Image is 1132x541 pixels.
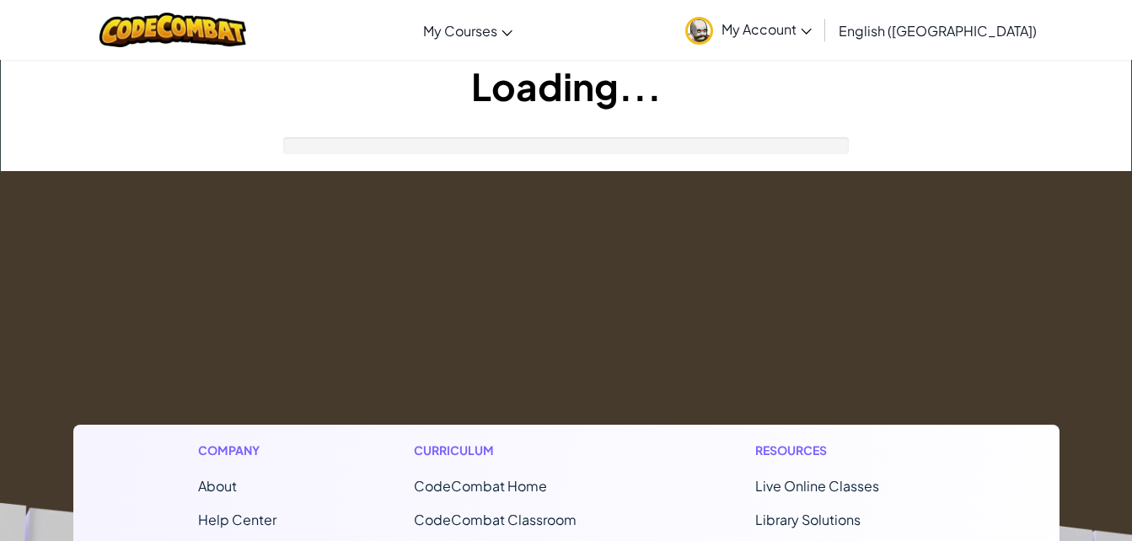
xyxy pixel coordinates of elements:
h1: Resources [755,442,935,459]
a: Library Solutions [755,511,861,528]
h1: Company [198,442,276,459]
h1: Loading... [1,60,1131,112]
span: English ([GEOGRAPHIC_DATA]) [839,22,1037,40]
span: My Account [722,20,812,38]
span: CodeCombat Home [414,477,547,495]
img: avatar [685,17,713,45]
a: English ([GEOGRAPHIC_DATA]) [830,8,1045,53]
h1: Curriculum [414,442,618,459]
a: CodeCombat Classroom [414,511,577,528]
a: About [198,477,237,495]
a: My Account [677,3,820,56]
a: My Courses [415,8,521,53]
img: CodeCombat logo [99,13,247,47]
span: My Courses [423,22,497,40]
a: Live Online Classes [755,477,879,495]
a: Help Center [198,511,276,528]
